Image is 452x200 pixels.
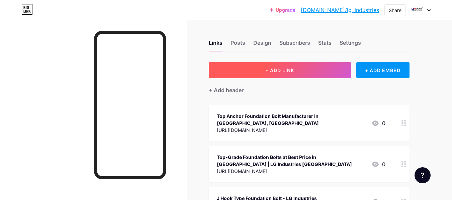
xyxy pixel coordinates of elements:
div: + Add header [209,86,244,94]
div: Top-Grade Foundation Bolts at Best Price in [GEOGRAPHIC_DATA] | LG Industries [GEOGRAPHIC_DATA] [217,154,366,168]
div: Links [209,39,222,51]
div: [URL][DOMAIN_NAME] [217,127,366,134]
div: Subscribers [279,39,310,51]
div: 0 [371,160,385,168]
div: [URL][DOMAIN_NAME] [217,168,366,175]
button: + ADD LINK [209,62,351,78]
div: + ADD EMBED [356,62,410,78]
div: Top Anchor Foundation Bolt Manufacturer in [GEOGRAPHIC_DATA], [GEOGRAPHIC_DATA] [217,113,366,127]
div: Stats [318,39,332,51]
span: + ADD LINK [265,67,294,73]
div: Design [253,39,271,51]
a: [DOMAIN_NAME]/lg_industries [301,6,379,14]
div: Share [389,7,401,14]
div: Posts [231,39,245,51]
a: Upgrade [270,7,295,13]
div: 0 [371,119,385,127]
div: Settings [340,39,361,51]
img: lg_industries [411,4,424,16]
